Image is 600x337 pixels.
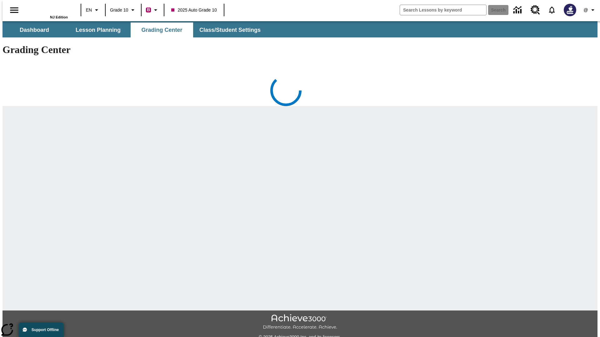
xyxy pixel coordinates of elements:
[580,4,600,16] button: Profile/Settings
[19,323,64,337] button: Support Offline
[2,22,266,37] div: SubNavbar
[2,21,597,37] div: SubNavbar
[143,4,162,16] button: Boost Class color is violet red. Change class color
[27,3,68,15] a: Home
[67,22,129,37] button: Lesson Planning
[510,2,527,19] a: Data Center
[2,44,597,56] h1: Grading Center
[50,15,68,19] span: NJ Edition
[32,328,59,332] span: Support Offline
[583,7,588,13] span: @
[544,2,560,18] a: Notifications
[131,22,193,37] button: Grading Center
[527,2,544,18] a: Resource Center, Will open in new tab
[194,22,266,37] button: Class/Student Settings
[3,22,66,37] button: Dashboard
[5,1,23,19] button: Open side menu
[171,7,217,13] span: 2025 Auto Grade 10
[147,6,150,14] span: B
[86,7,92,13] span: EN
[83,4,103,16] button: Language: EN, Select a language
[27,2,68,19] div: Home
[564,4,576,16] img: Avatar
[110,7,128,13] span: Grade 10
[560,2,580,18] button: Select a new avatar
[107,4,139,16] button: Grade: Grade 10, Select a grade
[263,314,337,330] img: Achieve3000 Differentiate Accelerate Achieve
[400,5,486,15] input: search field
